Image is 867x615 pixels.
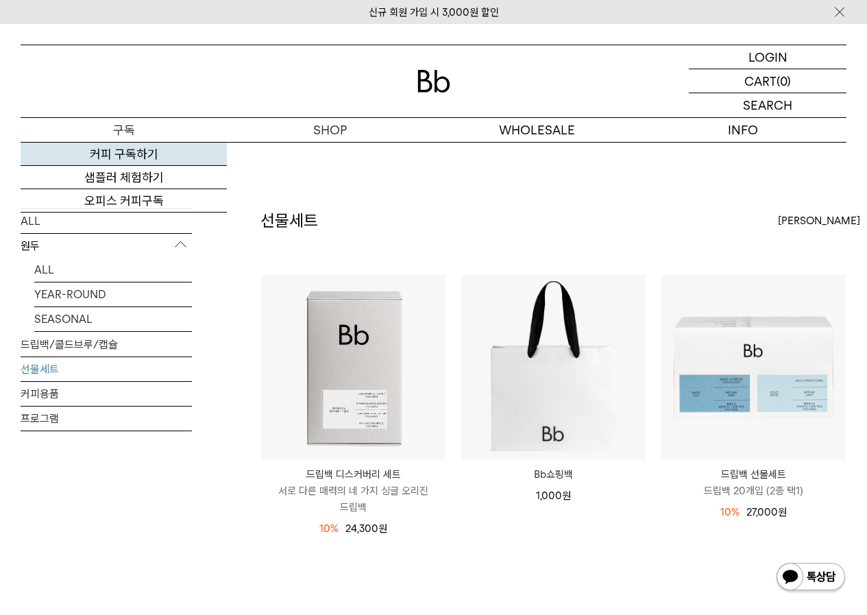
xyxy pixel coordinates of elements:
[21,407,192,431] a: 프로그램
[21,166,227,189] a: 샘플러 체험하기
[260,209,318,232] h2: 선물세트
[743,93,792,117] p: SEARCH
[21,234,192,258] p: 원두
[261,275,446,460] img: 드립백 디스커버리 세트
[21,118,227,142] a: 구독
[319,520,339,537] div: 10%
[661,466,846,499] a: 드립백 선물세트 드립백 20개입 (2종 택1)
[746,506,787,518] span: 27,000
[21,143,227,166] a: 커피 구독하기
[777,69,791,93] p: (0)
[720,504,740,520] div: 10%
[34,258,192,282] a: ALL
[34,307,192,331] a: SEASONAL
[689,45,846,69] a: LOGIN
[536,490,571,502] span: 1,000
[261,466,446,516] a: 드립백 디스커버리 세트 서로 다른 매력의 네 가지 싱글 오리진 드립백
[744,69,777,93] p: CART
[775,562,846,594] img: 카카오톡 채널 1:1 채팅 버튼
[689,69,846,93] a: CART (0)
[640,118,846,142] p: INFO
[345,522,387,535] span: 24,300
[21,382,192,406] a: 커피용품
[562,490,571,502] span: 원
[369,6,499,19] a: 신규 회원 가입 시 3,000원 할인
[661,483,846,499] p: 드립백 20개입 (2종 택1)
[21,357,192,381] a: 선물세트
[417,70,450,93] img: 로고
[261,466,446,483] p: 드립백 디스커버리 세트
[461,275,646,460] img: Bb쇼핑백
[21,333,192,357] a: 드립백/콜드브루/캡슐
[661,275,846,460] img: 드립백 선물세트
[461,466,646,483] a: Bb쇼핑백
[778,506,787,518] span: 원
[21,189,227,213] a: 오피스 커피구독
[261,483,446,516] p: 서로 다른 매력의 네 가지 싱글 오리진 드립백
[34,282,192,306] a: YEAR-ROUND
[21,209,192,233] a: ALL
[661,466,846,483] p: 드립백 선물세트
[434,118,640,142] p: WHOLESALE
[748,45,787,69] p: LOGIN
[378,522,387,535] span: 원
[227,118,433,142] a: SHOP
[778,213,860,229] span: [PERSON_NAME]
